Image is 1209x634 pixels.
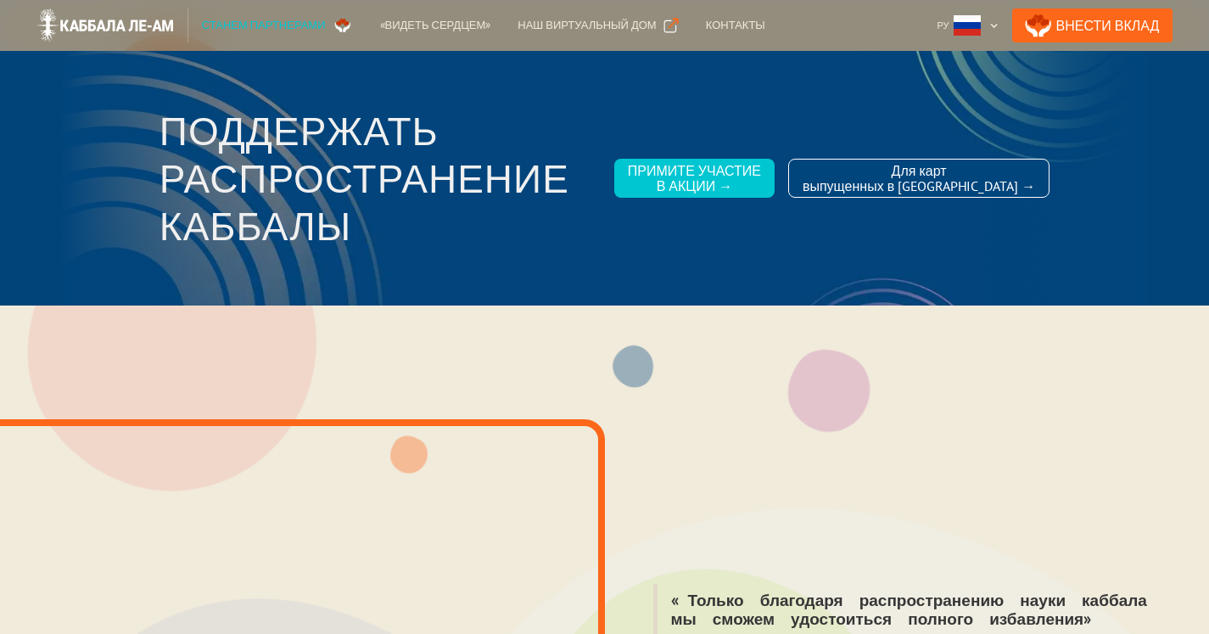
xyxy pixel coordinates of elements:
[788,159,1049,198] a: Для картвыпущенных в [GEOGRAPHIC_DATA] →
[504,8,691,42] a: Наш виртуальный дом
[937,17,949,34] div: Ру
[614,159,775,198] a: Примите участиев акции →
[518,17,656,34] div: Наш виртуальный дом
[160,107,601,250] h3: Поддержать распространение каббалы
[692,8,779,42] a: Контакты
[188,8,367,42] a: Станем партнерами
[380,17,491,34] div: «Видеть сердцем»
[1012,8,1173,42] a: Внести Вклад
[930,8,1005,42] div: Ру
[803,163,1035,194] div: Для карт выпущенных в [GEOGRAPHIC_DATA] →
[367,8,505,42] a: «Видеть сердцем»
[706,17,765,34] div: Контакты
[628,163,761,194] div: Примите участие в акции →
[202,17,326,34] div: Станем партнерами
